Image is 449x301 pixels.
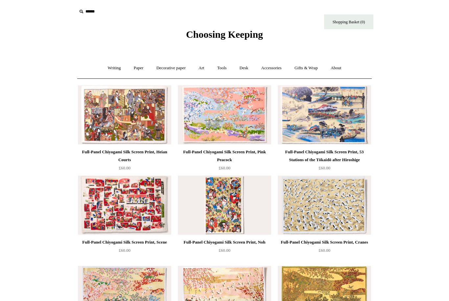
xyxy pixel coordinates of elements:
[325,59,347,77] a: About
[78,85,171,144] a: Full-Panel Chiyogami Silk Screen Print, Heian Courts Full-Panel Chiyogami Silk Screen Print, Heia...
[78,176,171,235] a: Full-Panel Chiyogami Silk Screen Print, Scene Full-Panel Chiyogami Silk Screen Print, Scene
[179,148,270,164] div: Full-Panel Chiyogami Silk Screen Print, Pink Peacock
[289,59,324,77] a: Gifts & Wrap
[219,165,230,170] span: £60.00
[80,238,170,246] div: Full-Panel Chiyogami Silk Screen Print, Scene
[178,238,271,265] a: Full-Panel Chiyogami Silk Screen Print, Noh £60.00
[151,59,192,77] a: Decorative paper
[278,148,371,175] a: Full-Panel Chiyogami Silk Screen Print, 53 Stations of the Tōkaidō after Hiroshige £60.00
[78,176,171,235] img: Full-Panel Chiyogami Silk Screen Print, Scene
[119,165,130,170] span: £60.00
[211,59,233,77] a: Tools
[128,59,150,77] a: Paper
[178,85,271,144] a: Full-Panel Chiyogami Silk Screen Print, Pink Peacock Full-Panel Chiyogami Silk Screen Print, Pink...
[178,148,271,175] a: Full-Panel Chiyogami Silk Screen Print, Pink Peacock £60.00
[178,85,271,144] img: Full-Panel Chiyogami Silk Screen Print, Pink Peacock
[319,248,330,253] span: £60.00
[219,248,230,253] span: £60.00
[278,85,371,144] img: Full-Panel Chiyogami Silk Screen Print, 53 Stations of the Tōkaidō after Hiroshige
[278,176,371,235] img: Full-Panel Chiyogami Silk Screen Print, Cranes
[278,176,371,235] a: Full-Panel Chiyogami Silk Screen Print, Cranes Full-Panel Chiyogami Silk Screen Print, Cranes
[324,14,373,29] a: Shopping Basket (0)
[78,238,171,265] a: Full-Panel Chiyogami Silk Screen Print, Scene £60.00
[279,238,369,246] div: Full-Panel Chiyogami Silk Screen Print, Cranes
[179,238,270,246] div: Full-Panel Chiyogami Silk Screen Print, Noh
[178,176,271,235] a: Full-Panel Chiyogami Silk Screen Print, Noh Full-Panel Chiyogami Silk Screen Print, Noh
[279,148,369,164] div: Full-Panel Chiyogami Silk Screen Print, 53 Stations of the Tōkaidō after Hiroshige
[234,59,254,77] a: Desk
[80,148,170,164] div: Full-Panel Chiyogami Silk Screen Print, Heian Courts
[119,248,130,253] span: £60.00
[319,165,330,170] span: £60.00
[78,148,171,175] a: Full-Panel Chiyogami Silk Screen Print, Heian Courts £60.00
[186,29,263,40] span: Choosing Keeping
[278,85,371,144] a: Full-Panel Chiyogami Silk Screen Print, 53 Stations of the Tōkaidō after Hiroshige Full-Panel Chi...
[102,59,127,77] a: Writing
[186,34,263,39] a: Choosing Keeping
[193,59,210,77] a: Art
[178,176,271,235] img: Full-Panel Chiyogami Silk Screen Print, Noh
[255,59,288,77] a: Accessories
[278,238,371,265] a: Full-Panel Chiyogami Silk Screen Print, Cranes £60.00
[78,85,171,144] img: Full-Panel Chiyogami Silk Screen Print, Heian Courts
